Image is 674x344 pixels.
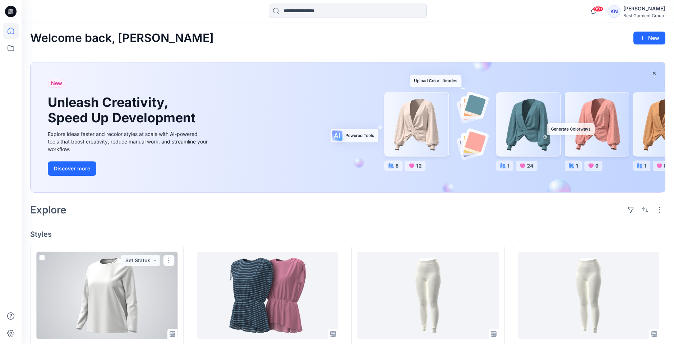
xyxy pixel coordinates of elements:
h4: Styles [30,230,665,239]
h2: Welcome back, [PERSON_NAME] [30,32,214,45]
a: T-Shirt - Long Sleeve V-Neck [36,252,177,339]
h1: Unleash Creativity, Speed Up Development [48,95,199,126]
a: L-LEHR-V01-SKI425-K-0225-1 [518,252,659,339]
span: New [51,79,62,88]
div: Best Garment Group [623,13,665,18]
h2: Explore [30,204,66,216]
a: Discover more [48,161,209,176]
span: 99+ [593,6,604,12]
div: Explore ideas faster and recolor styles at scale with AI-powered tools that boost creativity, red... [48,130,209,153]
button: New [633,32,665,44]
a: Top_004 [197,252,338,339]
div: [PERSON_NAME] [623,4,665,13]
a: L-LEHR-V01-SKI425-K-0225-2 [357,252,499,339]
button: Discover more [48,161,96,176]
div: KN [608,5,620,18]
